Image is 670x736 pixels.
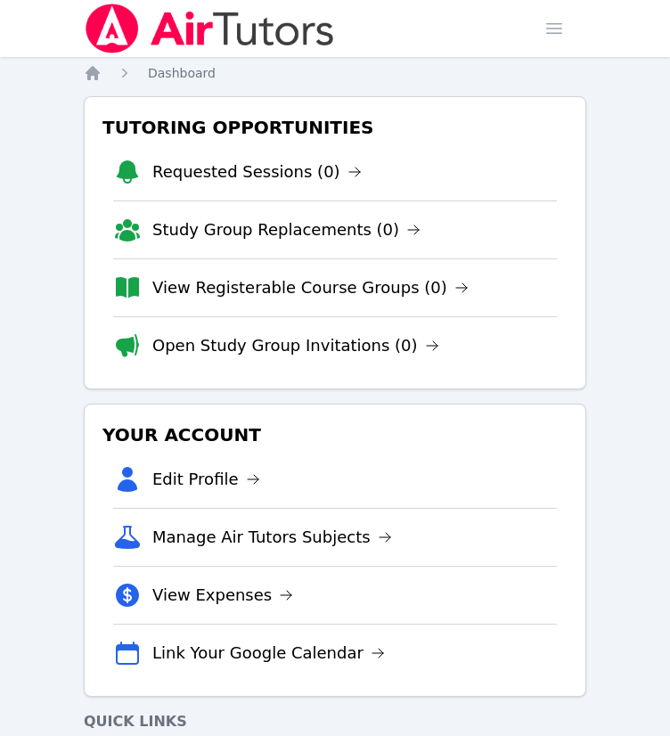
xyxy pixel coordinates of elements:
a: Manage Air Tutors Subjects [152,525,392,550]
a: Study Group Replacements (0) [152,217,421,242]
span: Dashboard [148,66,216,80]
h3: Your Account [99,419,571,451]
h3: Tutoring Opportunities [99,111,571,143]
h4: Quick Links [84,711,586,732]
a: Edit Profile [152,467,260,492]
nav: Breadcrumb [84,64,586,82]
a: View Expenses [152,583,293,608]
a: Link Your Google Calendar [152,641,385,666]
a: Open Study Group Invitations (0) [152,333,439,358]
img: Air Tutors [84,4,336,53]
a: Requested Sessions (0) [152,159,362,184]
a: View Registerable Course Groups (0) [152,275,469,300]
a: Dashboard [148,64,216,82]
